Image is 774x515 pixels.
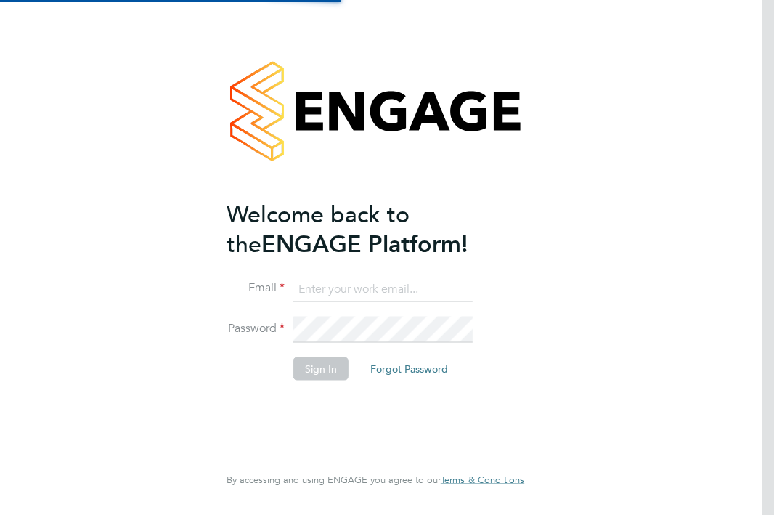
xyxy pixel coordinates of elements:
button: Forgot Password [359,357,460,381]
label: Email [227,280,285,296]
span: Welcome back to the [227,200,410,258]
input: Enter your work email... [293,276,473,302]
span: By accessing and using ENGAGE you agree to our [227,474,524,486]
label: Password [227,321,285,336]
button: Sign In [293,357,349,381]
span: Terms & Conditions [441,474,524,486]
a: Terms & Conditions [441,474,524,486]
h2: ENGAGE Platform! [227,199,510,259]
